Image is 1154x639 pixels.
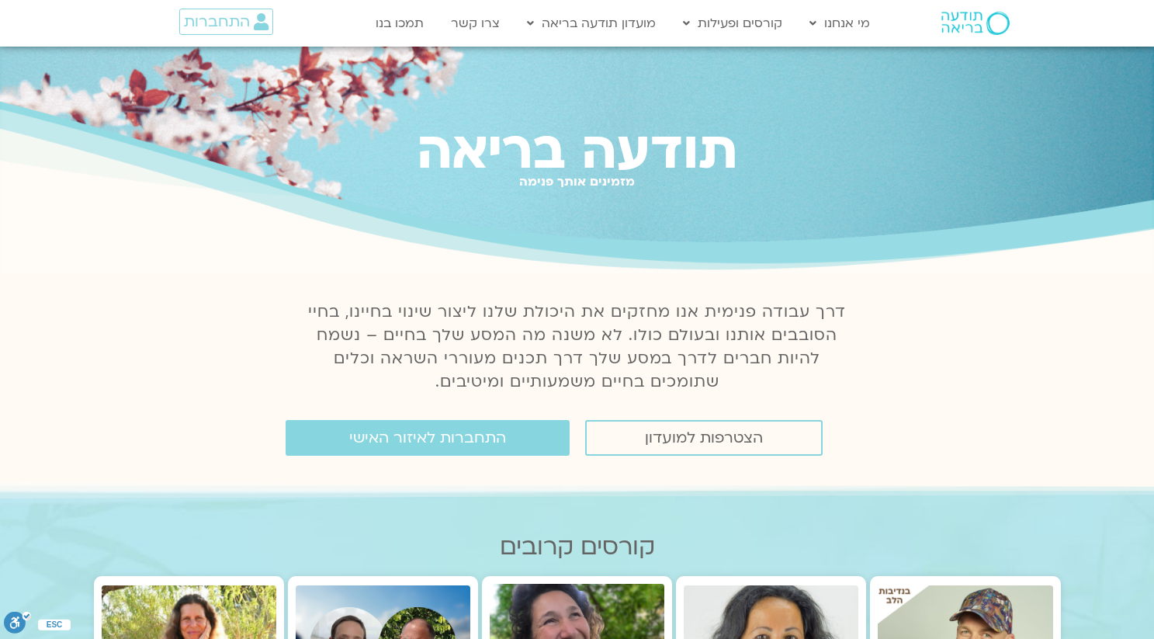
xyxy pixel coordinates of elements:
[645,429,763,446] span: הצטרפות למועדון
[94,533,1061,561] h2: קורסים קרובים
[519,9,664,38] a: מועדון תודעה בריאה
[443,9,508,38] a: צרו קשר
[368,9,431,38] a: תמכו בנו
[802,9,878,38] a: מי אנחנו
[349,429,506,446] span: התחברות לאיזור האישי
[675,9,790,38] a: קורסים ופעילות
[184,13,250,30] span: התחברות
[941,12,1010,35] img: תודעה בריאה
[286,420,570,456] a: התחברות לאיזור האישי
[300,300,855,394] p: דרך עבודה פנימית אנו מחזקים את היכולת שלנו ליצור שינוי בחיינו, בחיי הסובבים אותנו ובעולם כולו. לא...
[179,9,273,35] a: התחברות
[585,420,823,456] a: הצטרפות למועדון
